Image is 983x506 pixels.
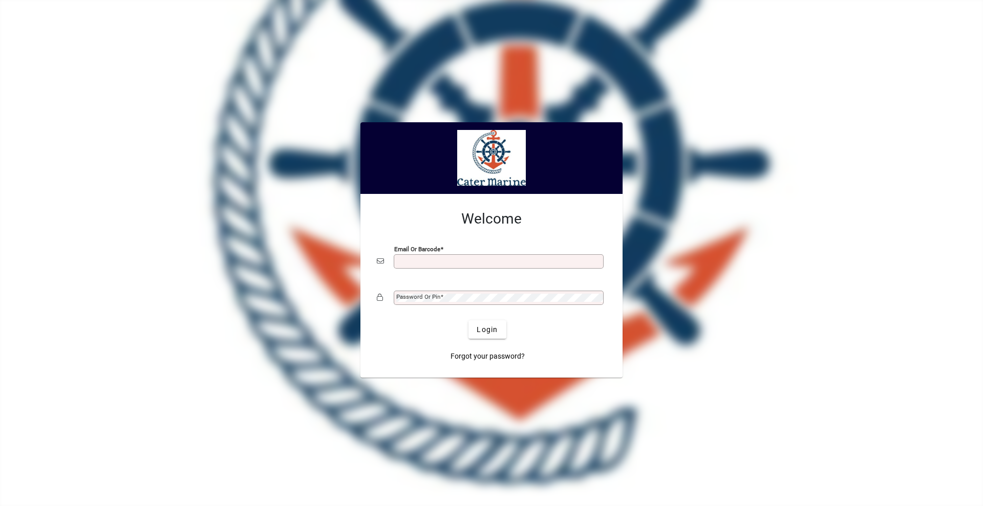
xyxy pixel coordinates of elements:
[451,351,525,362] span: Forgot your password?
[377,210,606,228] h2: Welcome
[394,246,440,253] mat-label: Email or Barcode
[477,324,498,335] span: Login
[468,320,506,339] button: Login
[446,347,529,365] a: Forgot your password?
[396,293,440,300] mat-label: Password or Pin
